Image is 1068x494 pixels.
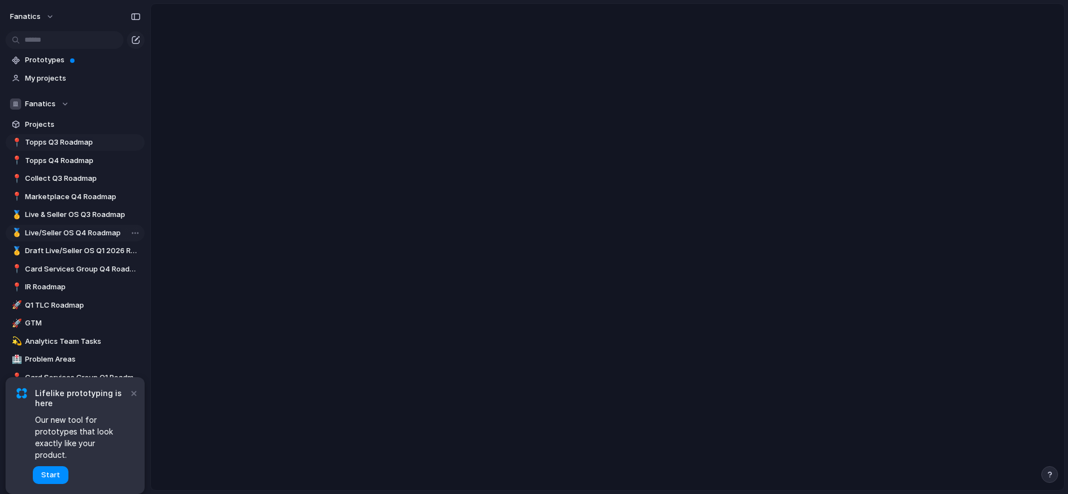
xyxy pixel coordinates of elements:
a: 📍Marketplace Q4 Roadmap [6,189,145,205]
button: 🚀 [10,300,21,311]
span: fanatics [10,11,41,22]
span: Q1 TLC Roadmap [25,300,141,311]
a: 🏥Problem Areas [6,351,145,368]
button: 🥇 [10,245,21,256]
span: Live & Seller OS Q3 Roadmap [25,209,141,220]
a: 📍Collect Q3 Roadmap [6,170,145,187]
a: 🚀GTM [6,315,145,332]
a: 🥇Live/Seller OS Q4 Roadmap [6,225,145,241]
span: Draft Live/Seller OS Q1 2026 Roadmap [25,245,141,256]
div: 📍 [12,281,19,294]
button: 📍 [10,281,21,293]
button: Dismiss [127,386,140,399]
div: 💫 [12,335,19,348]
span: Live/Seller OS Q4 Roadmap [25,228,141,239]
a: My projects [6,70,145,87]
button: 🏥 [10,354,21,365]
button: fanatics [5,8,60,26]
a: 💫Analytics Team Tasks [6,333,145,350]
a: 📍IR Roadmap [6,279,145,295]
span: GTM [25,318,141,329]
button: 📍 [10,155,21,166]
span: My projects [25,73,141,84]
a: 🚀Q1 TLC Roadmap [6,297,145,314]
div: 🏥 [12,353,19,366]
button: 🚀 [10,318,21,329]
a: Projects [6,116,145,133]
button: 🥇 [10,228,21,239]
button: 💫 [10,336,21,347]
a: Prototypes [6,52,145,68]
span: Prototypes [25,55,141,66]
div: 📍 [12,136,19,149]
span: Marketplace Q4 Roadmap [25,191,141,202]
a: 📍Topps Q3 Roadmap [6,134,145,151]
span: Card Services Group Q4 Roadmap [25,264,141,275]
a: 📍Card Services Group Q1 Roadmap [6,369,145,386]
span: Fanatics [25,98,56,110]
div: 🚀 [12,299,19,312]
div: 📍 [12,263,19,275]
button: 📍 [10,173,21,184]
span: Topps Q4 Roadmap [25,155,141,166]
span: Lifelike prototyping is here [35,388,128,408]
a: 🥇Draft Live/Seller OS Q1 2026 Roadmap [6,243,145,259]
span: Start [41,470,60,481]
span: Our new tool for prototypes that look exactly like your product. [35,414,128,461]
span: Analytics Team Tasks [25,336,141,347]
span: Card Services Group Q1 Roadmap [25,372,141,383]
span: IR Roadmap [25,281,141,293]
button: 📍 [10,372,21,383]
span: Topps Q3 Roadmap [25,137,141,148]
button: 📍 [10,137,21,148]
button: 🥇 [10,209,21,220]
div: 🥇 [12,226,19,239]
span: Problem Areas [25,354,141,365]
button: Fanatics [6,96,145,112]
div: 🥇 [12,209,19,221]
div: 🥇 [12,245,19,258]
div: 📍 [12,172,19,185]
button: 📍 [10,264,21,275]
a: 📍Topps Q4 Roadmap [6,152,145,169]
span: Collect Q3 Roadmap [25,173,141,184]
button: Start [33,466,68,484]
a: 🥇Live & Seller OS Q3 Roadmap [6,206,145,223]
div: 📍 [12,371,19,384]
button: 📍 [10,191,21,202]
div: 📍 [12,190,19,203]
a: 📍Card Services Group Q4 Roadmap [6,261,145,278]
div: 🚀 [12,317,19,330]
div: 📍 [12,154,19,167]
span: Projects [25,119,141,130]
